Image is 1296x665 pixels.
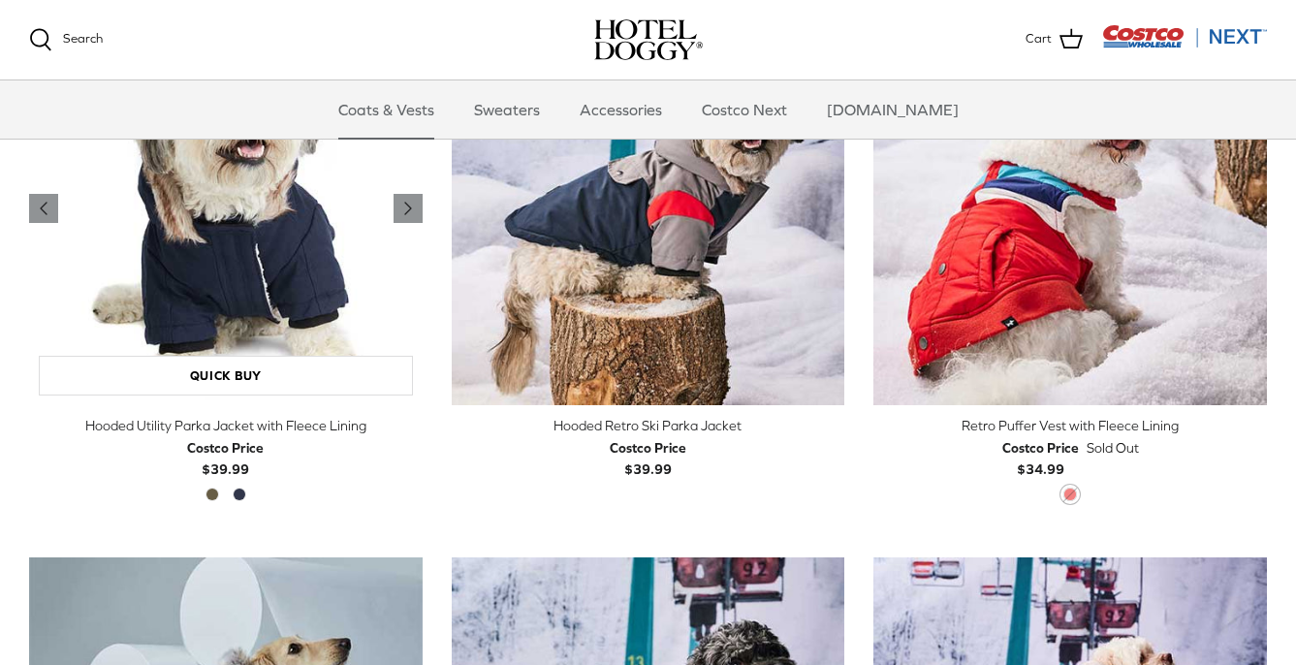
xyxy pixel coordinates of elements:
span: Sold Out [1087,437,1139,459]
b: $39.99 [187,437,264,477]
b: $34.99 [1002,437,1079,477]
a: Visit Costco Next [1102,37,1267,51]
div: Costco Price [1002,437,1079,459]
a: Retro Puffer Vest with Fleece Lining [873,13,1267,406]
div: Hooded Utility Parka Jacket with Fleece Lining [29,415,423,436]
a: Search [29,28,103,51]
a: Cart [1026,27,1083,52]
a: Sweaters [457,80,557,139]
a: Hooded Utility Parka Jacket with Fleece Lining Costco Price$39.99 [29,415,423,480]
div: Hooded Retro Ski Parka Jacket [452,415,845,436]
img: Costco Next [1102,24,1267,48]
span: Cart [1026,29,1052,49]
a: Previous [29,194,58,223]
a: Coats & Vests [321,80,452,139]
a: [DOMAIN_NAME] [809,80,976,139]
a: Hooded Utility Parka Jacket with Fleece Lining [29,13,423,406]
a: Previous [394,194,423,223]
a: Retro Puffer Vest with Fleece Lining Costco Price$34.99 Sold Out [873,415,1267,480]
b: $39.99 [610,437,686,477]
a: Accessories [562,80,680,139]
span: Search [63,31,103,46]
img: hoteldoggycom [594,19,703,60]
div: Costco Price [610,437,686,459]
a: Hooded Retro Ski Parka Jacket [452,13,845,406]
a: hoteldoggy.com hoteldoggycom [594,19,703,60]
a: Costco Next [684,80,805,139]
div: Costco Price [187,437,264,459]
a: Hooded Retro Ski Parka Jacket Costco Price$39.99 [452,415,845,480]
a: Quick buy [39,356,413,396]
div: Retro Puffer Vest with Fleece Lining [873,415,1267,436]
